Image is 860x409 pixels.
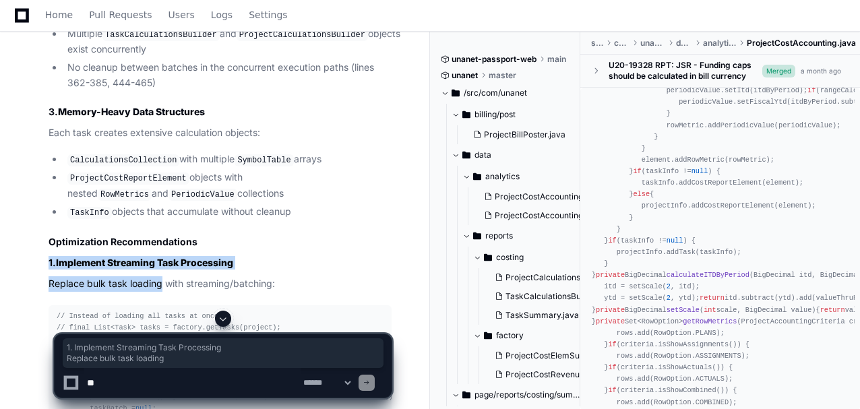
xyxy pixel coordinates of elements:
[441,82,570,104] button: /src/com/unanet
[489,268,605,287] button: ProjectCalculationsBuilder.java
[462,166,592,187] button: analytics
[89,11,152,19] span: Pull Requests
[820,306,845,314] span: return
[614,38,629,49] span: com
[609,60,762,82] div: U20-19328 RPT: JSR - Funding caps should be calculated in bill currency
[591,38,603,49] span: src
[237,29,368,41] code: ProjectCalculationsBuilder
[58,106,205,117] strong: Memory-Heavy Data Structures
[692,167,708,175] span: null
[596,306,625,314] span: private
[505,310,579,321] span: TaskSummary.java
[102,29,220,41] code: TaskCalculationsBuilder
[676,38,692,49] span: data
[211,11,233,19] span: Logs
[496,252,524,263] span: costing
[49,235,392,249] h2: Optimization Recommendations
[67,342,379,364] span: 1. Implement Streaming Task Processing Replace bulk task loading
[168,189,237,201] code: PeriodicValue
[98,189,152,201] code: RowMetrics
[633,190,650,198] span: else
[249,11,287,19] span: Settings
[495,191,601,202] span: ProjectCostAccounting.java
[667,282,671,290] span: 2
[489,70,516,81] span: master
[462,147,470,163] svg: Directory
[807,86,816,94] span: if
[49,105,392,119] h3: 3.
[67,172,189,185] code: ProjectCostReportElement
[474,109,516,120] span: billing/post
[63,170,392,201] li: objects with nested and collections
[547,54,566,65] span: main
[505,272,625,283] span: ProjectCalculationsBuilder.java
[704,306,716,314] span: int
[235,154,293,166] code: SymbolTable
[801,66,841,76] div: a month ago
[479,206,594,225] button: ProjectCostAccountingData.java
[667,237,683,245] span: null
[473,228,481,244] svg: Directory
[452,70,478,81] span: unanet
[485,230,513,241] span: reports
[452,85,460,101] svg: Directory
[67,207,112,219] code: TaskInfo
[495,210,619,221] span: ProjectCostAccountingData.java
[596,271,625,279] span: private
[49,256,392,270] h3: 1.
[505,291,615,302] span: TaskCalculationsBuilder.java
[608,237,616,245] span: if
[700,306,816,314] span: ( scale, BigDecimal value)
[667,306,700,314] span: setScale
[462,106,470,123] svg: Directory
[479,187,594,206] button: ProjectCostAccounting.java
[747,38,856,49] span: ProjectCostAccounting.java
[700,294,725,302] span: return
[489,287,605,306] button: TaskCalculationsBuilder.java
[489,306,605,325] button: TaskSummary.java
[56,257,233,268] strong: Implement Streaming Task Processing
[63,204,392,220] li: objects that accumulate without cleanup
[67,154,179,166] code: CalculationsCollection
[473,247,603,268] button: costing
[452,144,581,166] button: data
[63,60,392,91] li: No cleanup between batches in the concurrent execution paths (lines 362-385, 444-465)
[484,129,565,140] span: ProjectBillPoster.java
[485,171,520,182] span: analytics
[452,104,581,125] button: billing/post
[168,11,195,19] span: Users
[640,38,665,49] span: unanet
[49,276,392,292] p: Replace bulk task loading with streaming/batching:
[63,152,392,168] li: with multiple arrays
[464,88,527,98] span: /src/com/unanet
[633,167,641,175] span: if
[49,125,392,141] p: Each task creates extensive calculation objects:
[462,225,592,247] button: reports
[45,11,73,19] span: Home
[762,65,795,77] span: Merged
[474,150,491,160] span: data
[473,168,481,185] svg: Directory
[703,38,736,49] span: analytics
[452,54,536,65] span: unanet-passport-web
[667,294,671,302] span: 2
[63,26,392,57] li: Multiple and objects exist concurrently
[667,271,749,279] span: calculateITDByPeriod
[468,125,573,144] button: ProjectBillPoster.java
[484,249,492,265] svg: Directory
